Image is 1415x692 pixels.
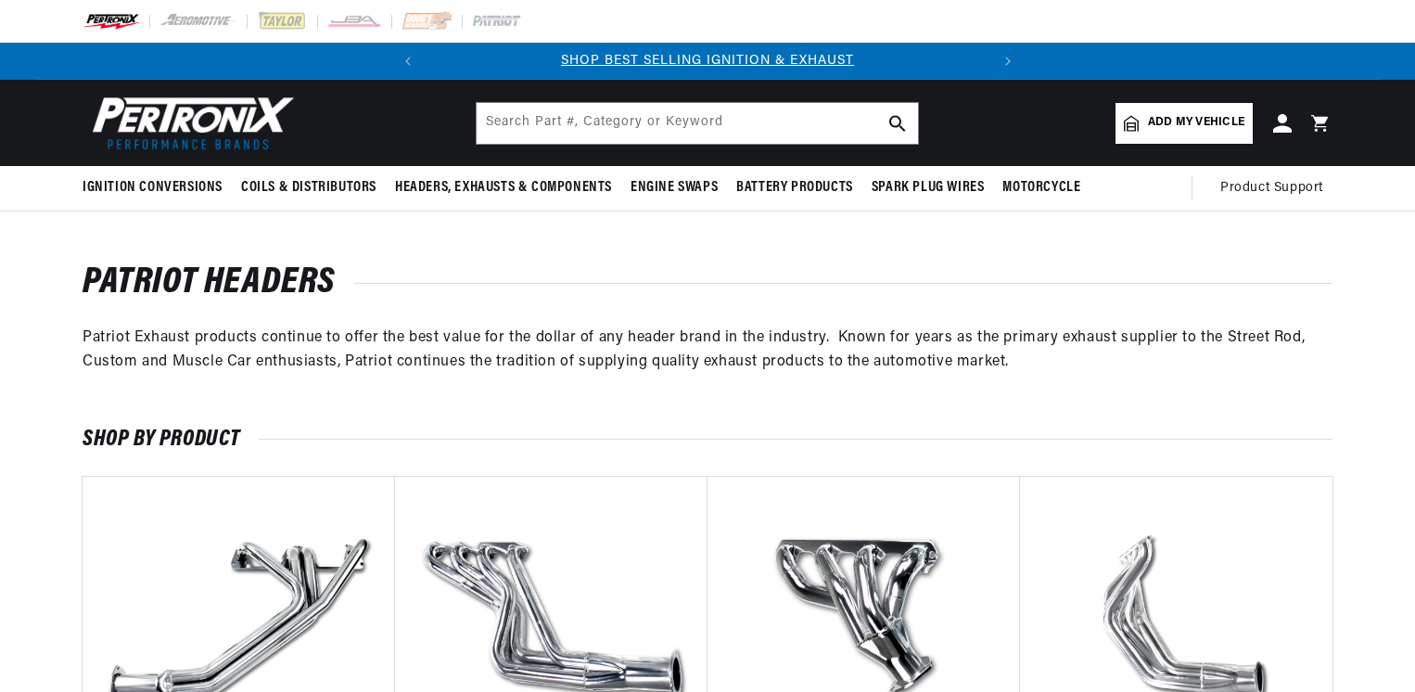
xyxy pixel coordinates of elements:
[386,166,621,210] summary: Headers, Exhausts & Components
[83,178,223,198] span: Ignition Conversions
[621,166,727,210] summary: Engine Swaps
[736,178,853,198] span: Battery Products
[427,51,989,71] div: Announcement
[727,166,862,210] summary: Battery Products
[989,43,1026,80] button: Translation missing: en.sections.announcements.next_announcement
[395,178,612,198] span: Headers, Exhausts & Components
[1002,178,1080,198] span: Motorcycle
[83,327,1332,374] p: Patriot Exhaust products continue to offer the best value for the dollar of any header brand in t...
[477,103,918,144] input: Search Part #, Category or Keyword
[561,54,854,68] a: SHOP BEST SELLING IGNITION & EXHAUST
[1220,166,1332,211] summary: Product Support
[877,103,918,144] button: search button
[1220,178,1323,199] span: Product Support
[232,166,386,210] summary: Coils & Distributors
[83,267,1332,299] h1: Patriot Headers
[83,430,1332,449] h2: SHOP BY PRODUCT
[993,166,1090,210] summary: Motorcycle
[427,51,989,71] div: 1 of 2
[631,178,718,198] span: Engine Swaps
[1148,114,1244,132] span: Add my vehicle
[83,166,232,210] summary: Ignition Conversions
[36,43,1379,80] slideshow-component: Translation missing: en.sections.announcements.announcement_bar
[862,166,994,210] summary: Spark Plug Wires
[1115,103,1253,144] a: Add my vehicle
[872,178,985,198] span: Spark Plug Wires
[241,178,376,198] span: Coils & Distributors
[83,91,296,155] img: Pertronix
[389,43,427,80] button: Translation missing: en.sections.announcements.previous_announcement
